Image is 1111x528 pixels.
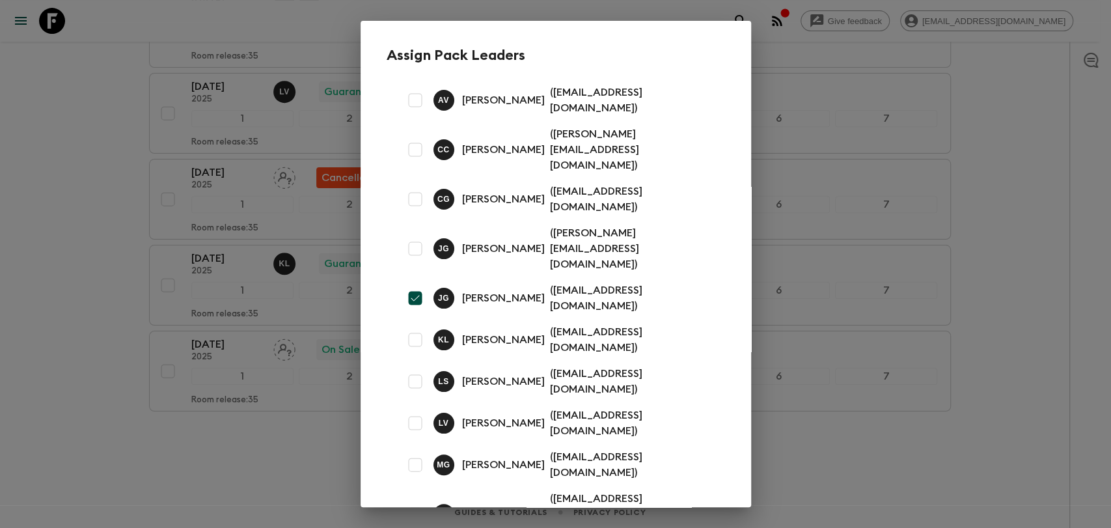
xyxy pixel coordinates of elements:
[550,449,709,480] p: ( [EMAIL_ADDRESS][DOMAIN_NAME] )
[550,366,709,397] p: ( [EMAIL_ADDRESS][DOMAIN_NAME] )
[550,126,709,173] p: ( [PERSON_NAME][EMAIL_ADDRESS][DOMAIN_NAME] )
[462,457,545,473] p: [PERSON_NAME]
[438,335,449,345] p: K L
[550,225,709,272] p: ( [PERSON_NAME][EMAIL_ADDRESS][DOMAIN_NAME] )
[438,293,449,303] p: J G
[462,374,545,389] p: [PERSON_NAME]
[550,184,709,215] p: ( [EMAIL_ADDRESS][DOMAIN_NAME] )
[462,415,545,431] p: [PERSON_NAME]
[438,243,449,254] p: J G
[462,507,545,522] p: [PERSON_NAME]
[437,194,450,204] p: C G
[462,92,545,108] p: [PERSON_NAME]
[550,408,709,439] p: ( [EMAIL_ADDRESS][DOMAIN_NAME] )
[462,290,545,306] p: [PERSON_NAME]
[550,324,709,355] p: ( [EMAIL_ADDRESS][DOMAIN_NAME] )
[550,283,709,314] p: ( [EMAIL_ADDRESS][DOMAIN_NAME] )
[387,47,725,64] h2: Assign Pack Leaders
[438,95,449,105] p: A V
[462,332,545,348] p: [PERSON_NAME]
[439,418,449,428] p: L V
[550,85,709,116] p: ( [EMAIL_ADDRESS][DOMAIN_NAME] )
[462,241,545,257] p: [PERSON_NAME]
[462,142,545,158] p: [PERSON_NAME]
[462,191,545,207] p: [PERSON_NAME]
[438,376,449,387] p: L S
[437,145,450,155] p: C C
[437,460,450,470] p: M G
